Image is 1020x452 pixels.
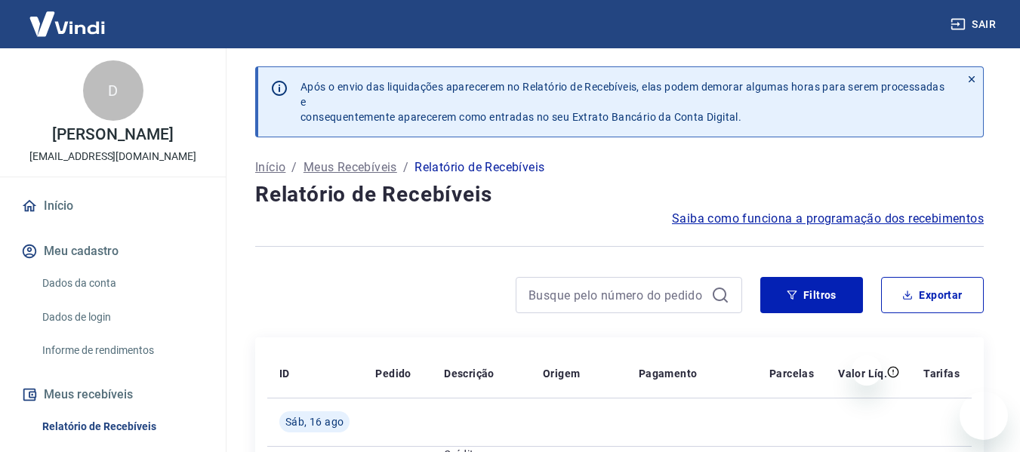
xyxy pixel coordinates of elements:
[255,180,984,210] h4: Relatório de Recebíveis
[36,302,208,333] a: Dados de login
[18,1,116,47] img: Vindi
[444,366,495,381] p: Descrição
[414,158,544,177] p: Relatório de Recebíveis
[18,189,208,223] a: Início
[300,79,948,125] p: Após o envio das liquidações aparecerem no Relatório de Recebíveis, elas podem demorar algumas ho...
[769,366,814,381] p: Parcelas
[838,366,887,381] p: Valor Líq.
[528,284,705,306] input: Busque pelo número do pedido
[948,11,1002,38] button: Sair
[29,149,196,165] p: [EMAIL_ADDRESS][DOMAIN_NAME]
[255,158,285,177] a: Início
[36,411,208,442] a: Relatório de Recebíveis
[543,366,580,381] p: Origem
[960,392,1008,440] iframe: Botão para abrir a janela de mensagens
[639,366,698,381] p: Pagamento
[403,158,408,177] p: /
[760,277,863,313] button: Filtros
[852,355,882,386] iframe: Fechar mensagem
[36,268,208,299] a: Dados da conta
[375,366,411,381] p: Pedido
[36,335,208,366] a: Informe de rendimentos
[881,277,984,313] button: Exportar
[83,60,143,121] div: D
[18,378,208,411] button: Meus recebíveis
[304,158,397,177] a: Meus Recebíveis
[672,210,984,228] a: Saiba como funciona a programação dos recebimentos
[285,414,344,429] span: Sáb, 16 ago
[52,127,173,143] p: [PERSON_NAME]
[279,366,290,381] p: ID
[291,158,297,177] p: /
[18,235,208,268] button: Meu cadastro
